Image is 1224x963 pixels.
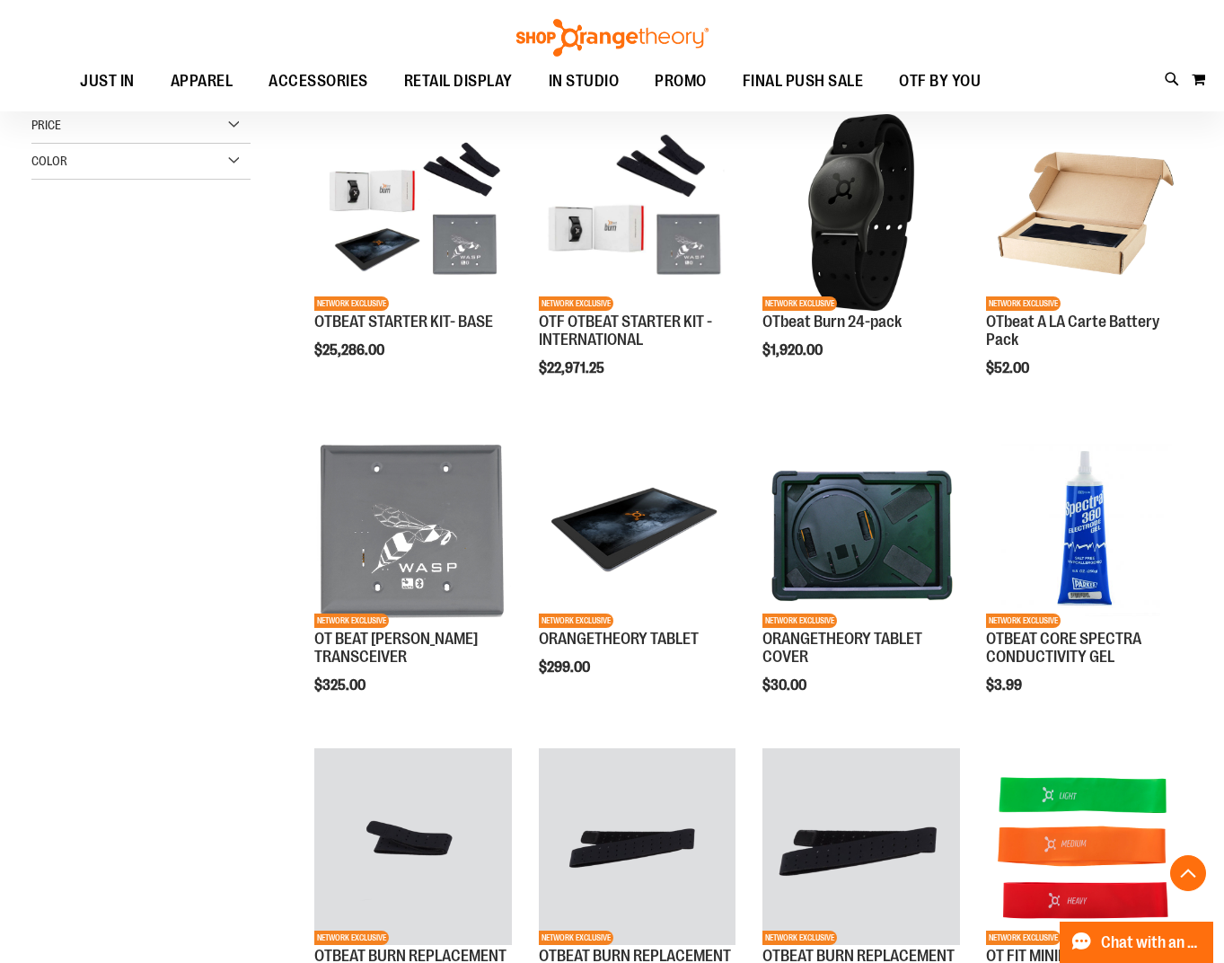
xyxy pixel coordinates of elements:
[986,114,1183,311] img: Product image for OTbeat A LA Carte Battery Pack
[762,431,959,631] a: Product image for ORANGETHEORY TABLET COVERNETWORK EXCLUSIVE
[762,296,837,311] span: NETWORK EXCLUSIVE
[539,360,607,376] span: $22,971.25
[539,931,613,945] span: NETWORK EXCLUSIVE
[977,105,1192,422] div: product
[171,61,233,102] span: APPAREL
[314,313,493,331] a: OTBEAT STARTER KIT- BASE
[986,630,1141,666] a: OTBEAT CORE SPECTRA CONDUCTIVITY GEL
[314,614,389,628] span: NETWORK EXCLUSIVE
[549,61,620,102] span: IN STUDIO
[762,748,959,948] a: Product image for OTBEAT BURN REPLACEMENT BAND - LARGENETWORK EXCLUSIVE
[386,61,531,102] a: RETAIL DISPLAY
[404,61,513,102] span: RETAIL DISPLAY
[314,748,511,948] a: Product image for OTBEAT BURN REPLACEMENT BAND - SMALLNETWORK EXCLUSIVE
[539,313,712,349] a: OTF OTBEAT STARTER KIT - INTERNATIONAL
[314,296,389,311] span: NETWORK EXCLUSIVE
[314,630,478,666] a: OT BEAT [PERSON_NAME] TRANSCEIVER
[1170,855,1206,891] button: Back To Top
[986,614,1061,628] span: NETWORK EXCLUSIVE
[539,114,735,314] a: OTF OTBEAT STARTER KIT - INTERNATIONALNETWORK EXCLUSIVE
[655,61,707,102] span: PROMO
[539,296,613,311] span: NETWORK EXCLUSIVE
[62,61,153,102] a: JUST IN
[530,422,744,721] div: product
[637,61,725,102] a: PROMO
[314,931,389,945] span: NETWORK EXCLUSIVE
[539,748,735,948] a: Product image for OTBEAT BURN REPLACEMENT BAND - MEDIUMNETWORK EXCLUSIVE
[314,114,511,314] a: OTBEAT STARTER KIT- BASENETWORK EXCLUSIVE
[986,677,1025,694] span: $3.99
[1101,934,1202,951] span: Chat with an Expert
[1060,922,1214,963] button: Chat with an Expert
[514,19,711,57] img: Shop Orangetheory
[251,61,386,102] a: ACCESSORIES
[986,296,1061,311] span: NETWORK EXCLUSIVE
[743,61,864,102] span: FINAL PUSH SALE
[762,630,922,666] a: ORANGETHEORY TABLET COVER
[314,342,387,358] span: $25,286.00
[314,431,511,631] a: Product image for OT BEAT POE TRANSCEIVERNETWORK EXCLUSIVE
[314,431,511,628] img: Product image for OT BEAT POE TRANSCEIVER
[986,431,1183,628] img: OTBEAT CORE SPECTRA CONDUCTIVITY GEL
[753,105,968,404] div: product
[531,61,638,102] a: IN STUDIO
[986,313,1159,349] a: OTbeat A LA Carte Battery Pack
[539,431,735,631] a: Product image for ORANGETHEORY TABLETNETWORK EXCLUSIVE
[314,748,511,945] img: Product image for OTBEAT BURN REPLACEMENT BAND - SMALL
[762,931,837,945] span: NETWORK EXCLUSIVE
[530,105,744,422] div: product
[539,614,613,628] span: NETWORK EXCLUSIVE
[762,114,959,314] a: OTbeat Burn 24-packNETWORK EXCLUSIVE
[80,61,135,102] span: JUST IN
[762,313,902,331] a: OTbeat Burn 24-pack
[539,659,593,676] span: $299.00
[762,677,809,694] span: $30.00
[305,422,520,739] div: product
[899,61,981,102] span: OTF BY YOU
[725,61,882,102] a: FINAL PUSH SALE
[762,431,959,628] img: Product image for ORANGETHEORY TABLET COVER
[539,431,735,628] img: Product image for ORANGETHEORY TABLET
[986,431,1183,631] a: OTBEAT CORE SPECTRA CONDUCTIVITY GELNETWORK EXCLUSIVE
[986,748,1183,948] a: Product image for OT FIT MINIBANDS 20 PACKSNETWORK EXCLUSIVE
[762,614,837,628] span: NETWORK EXCLUSIVE
[753,422,968,739] div: product
[539,114,735,311] img: OTF OTBEAT STARTER KIT - INTERNATIONAL
[539,748,735,945] img: Product image for OTBEAT BURN REPLACEMENT BAND - MEDIUM
[153,61,251,102] a: APPAREL
[269,61,368,102] span: ACCESSORIES
[762,748,959,945] img: Product image for OTBEAT BURN REPLACEMENT BAND - LARGE
[977,422,1192,739] div: product
[986,748,1183,945] img: Product image for OT FIT MINIBANDS 20 PACKS
[31,118,61,132] span: Price
[762,342,825,358] span: $1,920.00
[539,630,699,648] a: ORANGETHEORY TABLET
[314,114,511,311] img: OTBEAT STARTER KIT- BASE
[881,61,999,102] a: OTF BY YOU
[986,114,1183,314] a: Product image for OTbeat A LA Carte Battery PackNETWORK EXCLUSIVE
[31,154,67,168] span: Color
[986,931,1061,945] span: NETWORK EXCLUSIVE
[305,105,520,404] div: product
[314,677,368,694] span: $325.00
[762,114,959,311] img: OTbeat Burn 24-pack
[986,360,1032,376] span: $52.00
